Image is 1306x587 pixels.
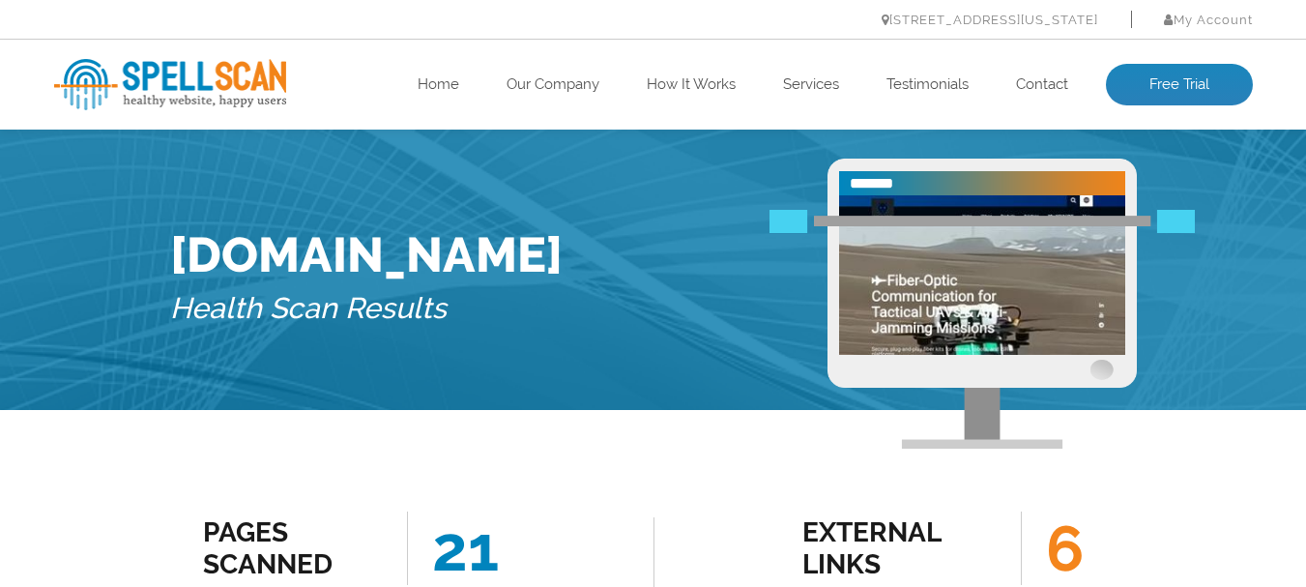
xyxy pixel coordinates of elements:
[839,195,1125,355] img: Free Website Analysis
[170,283,563,335] h5: Health Scan Results
[203,516,378,580] div: Pages Scanned
[827,159,1137,449] img: Free Webiste Analysis
[407,512,499,585] span: 21
[802,516,977,580] div: external links
[769,211,1195,234] img: Free Webiste Analysis
[1021,512,1084,585] span: 6
[170,226,563,283] h1: [DOMAIN_NAME]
